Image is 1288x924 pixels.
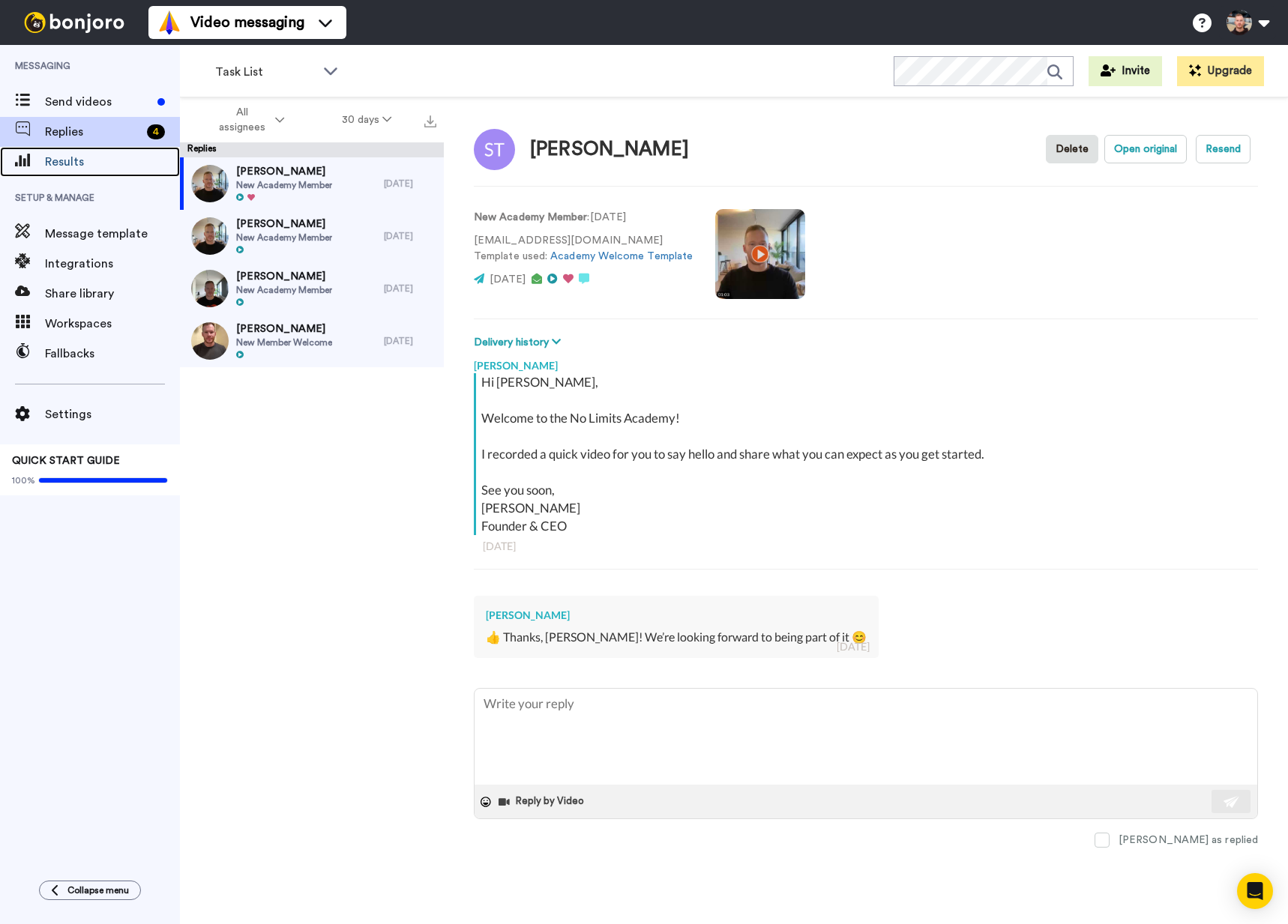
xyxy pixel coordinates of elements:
[215,63,316,81] span: Task List
[180,157,444,210] a: [PERSON_NAME]New Academy Member[DATE]
[474,129,515,170] img: Image of Stella Tan
[211,105,272,135] span: All assignees
[45,93,151,111] span: Send videos
[67,884,129,896] span: Collapse menu
[180,315,444,367] a: [PERSON_NAME]New Member Welcome[DATE]
[313,106,421,133] button: 30 days
[481,373,1254,535] div: Hi [PERSON_NAME], Welcome to the No Limits Academy! I recorded a quick video for you to say hello...
[384,230,436,242] div: [DATE]
[420,109,441,131] button: Export all results that match these filters now.
[384,178,436,190] div: [DATE]
[1119,833,1258,848] div: [PERSON_NAME] as replied
[157,10,181,34] img: vm-color.svg
[236,269,332,284] span: [PERSON_NAME]
[837,639,870,654] div: [DATE]
[45,153,180,171] span: Results
[12,474,35,486] span: 100%
[490,274,526,285] span: [DATE]
[530,139,689,160] div: [PERSON_NAME]
[180,142,444,157] div: Replies
[45,255,180,273] span: Integrations
[236,179,332,191] span: New Academy Member
[45,315,180,333] span: Workspaces
[236,217,332,232] span: [PERSON_NAME]
[474,334,565,351] button: Delivery history
[191,322,229,360] img: ba2e253a-8d42-46d3-89b6-317ff15966ab-thumb.jpg
[1224,796,1240,808] img: send-white.svg
[474,351,1258,373] div: [PERSON_NAME]
[1237,873,1273,909] div: Open Intercom Messenger
[474,233,693,265] p: [EMAIL_ADDRESS][DOMAIN_NAME] Template used:
[384,283,436,295] div: [DATE]
[384,335,436,347] div: [DATE]
[550,251,693,262] a: Academy Welcome Template
[45,405,180,423] span: Settings
[39,881,141,900] button: Collapse menu
[12,456,120,466] span: QUICK START GUIDE
[180,210,444,262] a: [PERSON_NAME]New Academy Member[DATE]
[147,124,165,139] div: 4
[191,270,229,307] img: 13a43632-c566-44cf-ba6d-5cc6594dddc9-thumb.jpg
[183,99,313,141] button: All assignees
[236,284,332,296] span: New Academy Member
[236,232,332,244] span: New Academy Member
[45,345,180,363] span: Fallbacks
[45,285,180,303] span: Share library
[1177,56,1264,86] button: Upgrade
[474,210,693,226] p: : [DATE]
[1196,135,1251,163] button: Resend
[424,115,436,127] img: export.svg
[474,212,587,223] strong: New Academy Member
[191,165,229,202] img: 4f321de6-688e-4137-b50f-ffd2f1eb4a83-thumb.jpg
[45,225,180,243] span: Message template
[236,336,332,348] span: New Member Welcome
[45,123,141,141] span: Replies
[1089,56,1162,86] button: Invite
[1046,135,1098,163] button: Delete
[190,12,304,33] span: Video messaging
[486,608,867,623] div: [PERSON_NAME]
[486,629,867,646] div: 👍 Thanks, [PERSON_NAME]! We’re looking forward to being part of it 😊
[191,217,229,255] img: 13288545-f7e8-48e4-a21b-3e213e741999-thumb.jpg
[236,164,332,179] span: [PERSON_NAME]
[1104,135,1187,163] button: Open original
[180,262,444,315] a: [PERSON_NAME]New Academy Member[DATE]
[483,539,1249,554] div: [DATE]
[18,12,130,33] img: bj-logo-header-white.svg
[236,321,332,336] span: [PERSON_NAME]
[497,791,589,813] button: Reply by Video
